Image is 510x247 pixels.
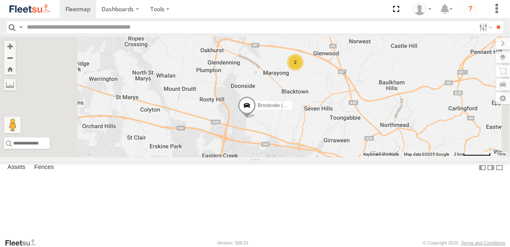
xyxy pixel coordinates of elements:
[287,54,304,71] div: 2
[476,21,494,33] label: Search Filter Options
[217,240,249,245] div: Version: 308.01
[452,152,493,157] button: Map Scale: 2 km per 63 pixels
[464,2,477,16] i: ?
[8,3,51,15] img: fleetsu-logo-horizontal.svg
[5,239,43,247] a: Visit our Website
[462,240,505,245] a: Terms and Conditions
[454,152,463,157] span: 2 km
[423,240,505,245] div: © Copyright 2025 -
[363,152,399,157] button: Keyboard shortcuts
[30,162,58,174] label: Fences
[4,79,16,90] label: Measure
[479,161,487,174] label: Dock Summary Table to the Left
[4,117,21,133] button: Drag Pegman onto the map to open Street View
[258,103,338,108] span: Brookvale (T10 - [PERSON_NAME])
[3,162,29,174] label: Assets
[411,3,435,15] div: Adrian Singleton
[496,93,510,104] label: Map Settings
[4,64,16,75] button: Zoom Home
[4,41,16,52] button: Zoom in
[498,153,506,156] a: Terms (opens in new tab)
[495,161,504,174] label: Hide Summary Table
[4,52,16,64] button: Zoom out
[17,21,24,33] label: Search Query
[404,152,449,157] span: Map data ©2025 Google
[487,161,495,174] label: Dock Summary Table to the Right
